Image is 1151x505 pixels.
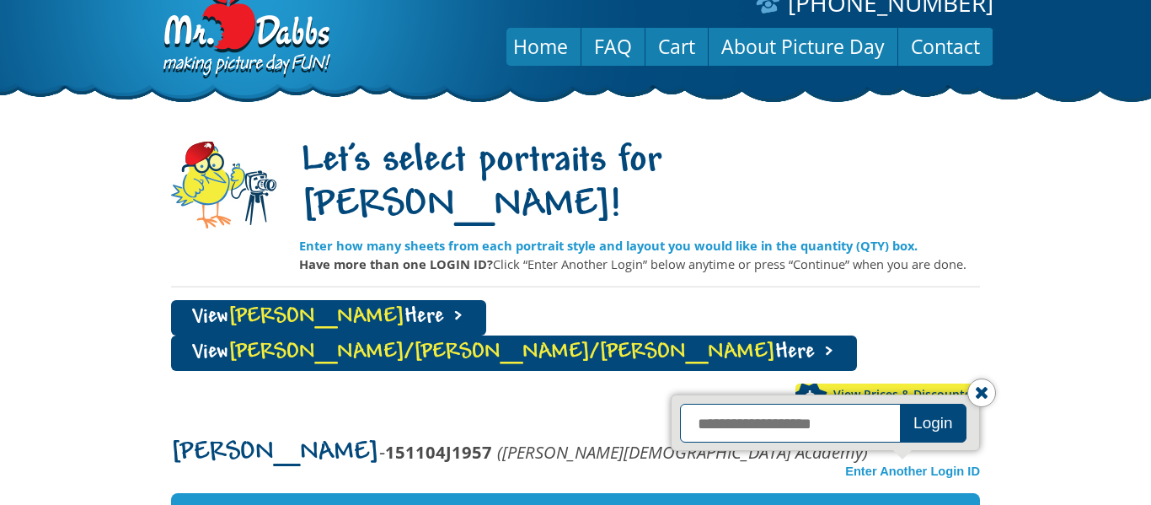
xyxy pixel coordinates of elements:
[299,255,980,273] p: Click “Enter Another Login” below anytime or press “Continue” when you are done.
[228,306,404,329] span: [PERSON_NAME]
[900,404,966,443] button: Login
[299,140,980,229] h1: Let's select portraits for [PERSON_NAME]!
[501,26,581,67] a: Home
[171,439,379,466] span: [PERSON_NAME]
[645,26,708,67] a: Cart
[709,26,897,67] a: About Picture Day
[171,142,276,228] img: camera-mascot
[898,26,993,67] a: Contact
[171,443,868,462] p: -
[171,300,486,336] a: View[PERSON_NAME]Here >
[228,341,775,364] span: [PERSON_NAME]/[PERSON_NAME]/[PERSON_NAME]
[299,237,918,254] strong: Enter how many sheets from each portrait style and layout you would like in the quantity (QTY) box.
[299,255,493,272] strong: Have more than one LOGIN ID?
[497,440,868,464] em: ([PERSON_NAME][DEMOGRAPHIC_DATA] Academy)
[171,336,857,371] a: View[PERSON_NAME]/[PERSON_NAME]/[PERSON_NAME]Here >
[385,440,492,464] strong: 151104J1957
[581,26,645,67] a: FAQ
[795,384,980,417] a: View Prices & DiscountsBottom of Page
[845,465,980,478] a: Enter Another Login ID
